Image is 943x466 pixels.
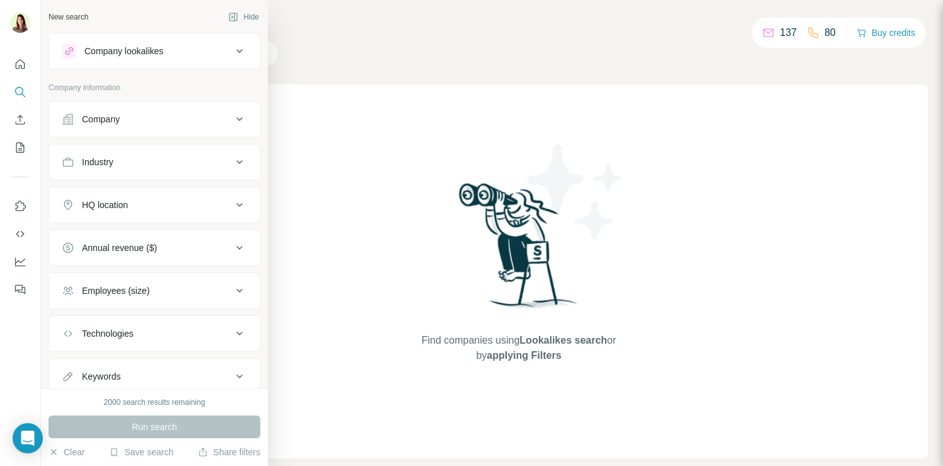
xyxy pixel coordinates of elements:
[49,190,260,220] button: HQ location
[418,333,620,363] span: Find companies using or by
[49,82,260,93] p: Company information
[84,45,163,57] div: Company lookalikes
[10,136,30,159] button: My lists
[10,13,30,33] img: Avatar
[82,113,120,125] div: Company
[49,233,260,263] button: Annual revenue ($)
[82,284,149,297] div: Employees (size)
[519,135,632,248] img: Surfe Illustration - Stars
[49,147,260,177] button: Industry
[198,446,260,458] button: Share filters
[453,180,584,320] img: Surfe Illustration - Woman searching with binoculars
[857,24,915,42] button: Buy credits
[104,397,205,408] div: 2000 search results remaining
[49,276,260,306] button: Employees (size)
[10,53,30,76] button: Quick start
[49,104,260,134] button: Company
[10,81,30,103] button: Search
[49,318,260,349] button: Technologies
[49,446,84,458] button: Clear
[82,199,128,211] div: HQ location
[219,8,268,26] button: Hide
[82,327,134,340] div: Technologies
[49,361,260,392] button: Keywords
[10,250,30,273] button: Dashboard
[10,108,30,131] button: Enrich CSV
[109,446,173,458] button: Save search
[49,11,88,23] div: New search
[519,335,607,346] span: Lookalikes search
[110,15,928,33] h4: Search
[780,25,797,40] p: 137
[487,350,561,361] span: applying Filters
[10,195,30,218] button: Use Surfe on LinkedIn
[10,278,30,301] button: Feedback
[82,156,113,168] div: Industry
[824,25,836,40] p: 80
[49,36,260,66] button: Company lookalikes
[10,223,30,245] button: Use Surfe API
[13,423,43,453] div: Open Intercom Messenger
[82,370,120,383] div: Keywords
[82,242,157,254] div: Annual revenue ($)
